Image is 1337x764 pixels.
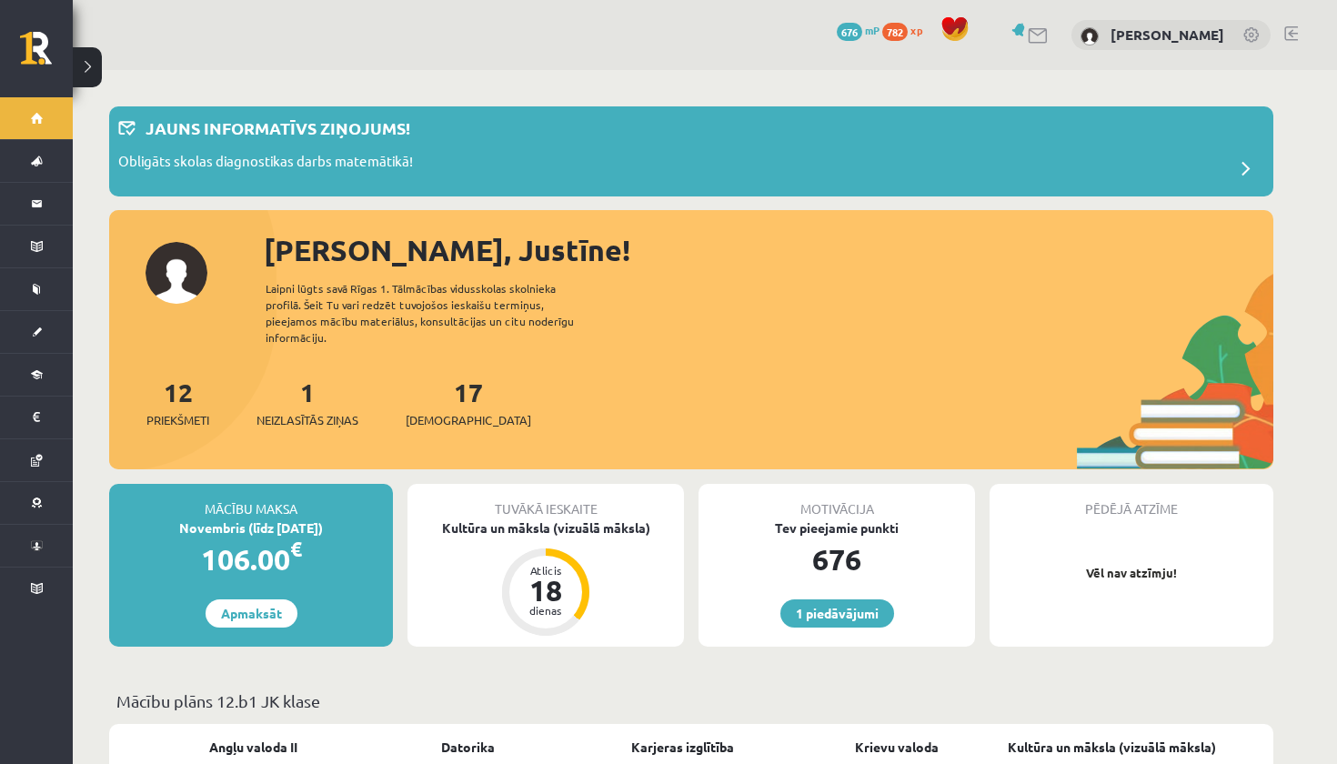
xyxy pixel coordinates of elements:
div: Pēdējā atzīme [990,484,1273,518]
a: Datorika [441,738,495,757]
a: 782 xp [882,23,931,37]
span: 676 [837,23,862,41]
div: Laipni lūgts savā Rīgas 1. Tālmācības vidusskolas skolnieka profilā. Šeit Tu vari redzēt tuvojošo... [266,280,606,346]
a: 1 piedāvājumi [780,599,894,628]
p: Jauns informatīvs ziņojums! [146,116,410,140]
a: 676 mP [837,23,880,37]
a: Kultūra un māksla (vizuālā māksla) Atlicis 18 dienas [407,518,684,638]
p: Obligāts skolas diagnostikas darbs matemātikā! [118,151,413,176]
a: Jauns informatīvs ziņojums! Obligāts skolas diagnostikas darbs matemātikā! [118,116,1264,187]
a: Karjeras izglītība [631,738,734,757]
div: Atlicis [518,565,573,576]
div: Motivācija [699,484,975,518]
a: Krievu valoda [855,738,939,757]
div: [PERSON_NAME], Justīne! [264,228,1273,272]
p: Vēl nav atzīmju! [999,564,1264,582]
span: mP [865,23,880,37]
div: Tev pieejamie punkti [699,518,975,538]
a: Apmaksāt [206,599,297,628]
span: [DEMOGRAPHIC_DATA] [406,411,531,429]
img: Justīne Everte [1081,27,1099,45]
span: xp [910,23,922,37]
a: Kultūra un māksla (vizuālā māksla) [1008,738,1216,757]
span: 782 [882,23,908,41]
div: dienas [518,605,573,616]
div: 106.00 [109,538,393,581]
a: 1Neizlasītās ziņas [256,376,358,429]
a: Angļu valoda II [209,738,297,757]
div: 676 [699,538,975,581]
div: 18 [518,576,573,605]
a: 12Priekšmeti [146,376,209,429]
div: Mācību maksa [109,484,393,518]
div: Tuvākā ieskaite [407,484,684,518]
div: Novembris (līdz [DATE]) [109,518,393,538]
span: Neizlasītās ziņas [256,411,358,429]
p: Mācību plāns 12.b1 JK klase [116,689,1266,713]
div: Kultūra un māksla (vizuālā māksla) [407,518,684,538]
a: 17[DEMOGRAPHIC_DATA] [406,376,531,429]
a: [PERSON_NAME] [1111,25,1224,44]
span: € [290,536,302,562]
span: Priekšmeti [146,411,209,429]
a: Rīgas 1. Tālmācības vidusskola [20,32,73,77]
